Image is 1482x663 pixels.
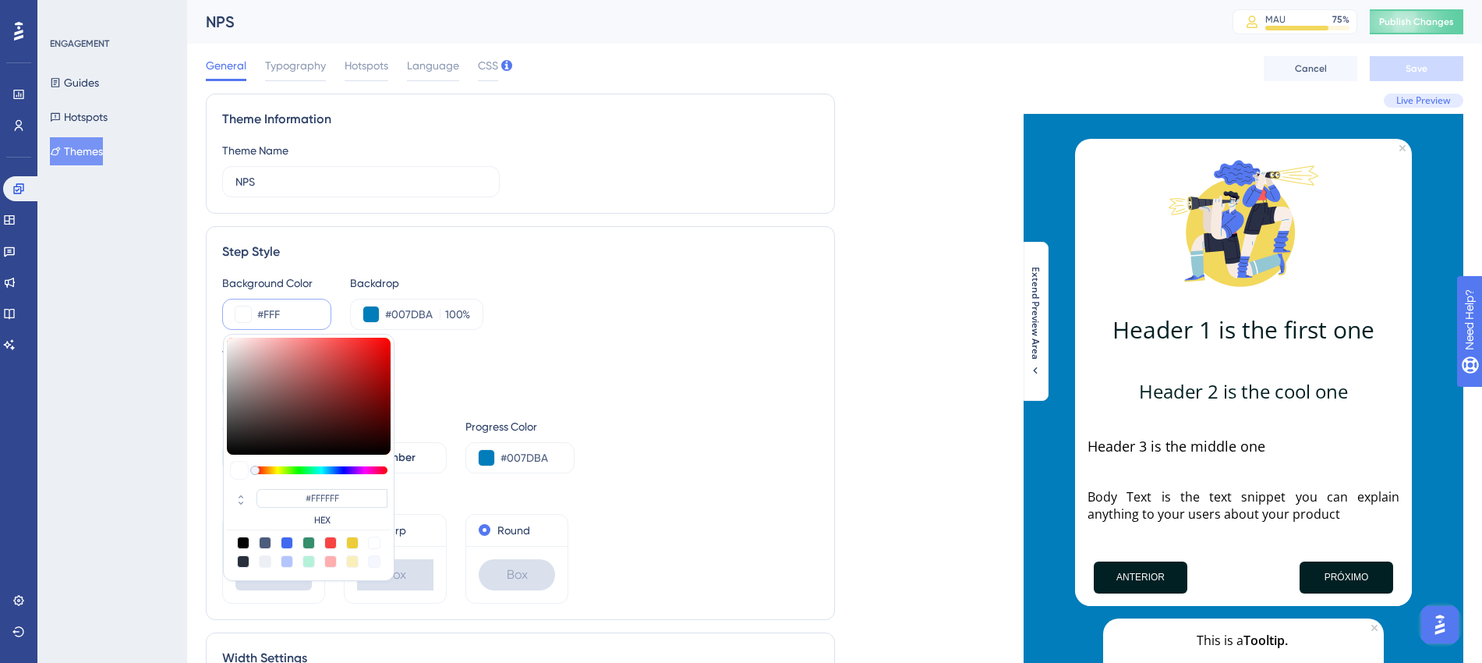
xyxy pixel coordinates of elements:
[222,243,819,261] div: Step Style
[1399,145,1406,151] div: Close Preview
[265,56,326,75] span: Typography
[222,110,819,129] div: Theme Information
[50,137,103,165] button: Themes
[479,559,555,590] div: Box
[206,11,1194,33] div: NPS
[1264,56,1357,81] button: Cancel
[1295,62,1327,75] span: Cancel
[1406,62,1427,75] span: Save
[1370,56,1463,81] button: Save
[376,448,416,467] span: Number
[1029,267,1042,360] span: Extend Preview Area
[50,103,108,131] button: Hotspots
[222,346,819,364] div: Tooltip Highlight Box
[206,56,246,75] span: General
[1300,562,1393,594] button: Next
[1088,437,1399,456] h3: Header 3 is the middle one
[1379,16,1454,28] span: Publish Changes
[445,305,462,324] input: %
[1088,314,1399,346] h1: Header 1 is the first one
[1332,13,1349,26] div: 75 %
[1023,267,1048,377] button: Extend Preview Area
[1094,562,1187,594] button: Previous
[1243,632,1288,649] b: Tooltip.
[465,417,575,436] div: Progress Color
[357,559,433,590] div: Box
[1088,378,1399,404] h2: Header 2 is the cool one
[1370,9,1463,34] button: Publish Changes
[440,305,470,324] label: %
[222,274,331,292] div: Background Color
[222,417,447,436] div: Step Progress Indicator
[478,56,498,75] span: CSS
[407,56,459,75] span: Language
[350,274,483,292] div: Backdrop
[1417,601,1463,648] iframe: UserGuiding AI Assistant Launcher
[37,4,97,23] span: Need Help?
[497,521,530,540] label: Round
[235,173,486,190] input: Theme Name
[1088,488,1399,523] p: Body Text is the text snippet you can explain anything to your users about your product
[222,489,819,508] div: Box Roundness
[1165,145,1321,301] img: Modal Media
[1396,94,1451,107] span: Live Preview
[1265,13,1286,26] div: MAU
[1371,625,1378,631] div: Close Preview
[50,69,99,97] button: Guides
[222,141,288,160] div: Theme Name
[50,37,109,50] div: ENGAGEMENT
[256,514,387,526] label: HEX
[1116,631,1371,651] p: This is a
[345,56,388,75] span: Hotspots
